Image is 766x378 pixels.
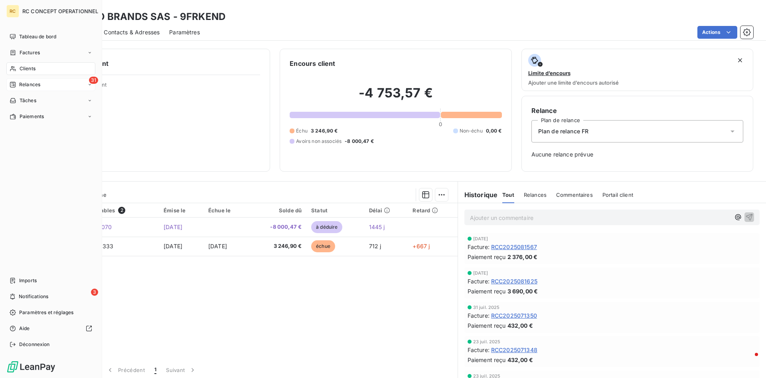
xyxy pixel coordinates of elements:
[458,190,498,200] h6: Historique
[538,127,589,135] span: Plan de relance FR
[208,243,227,249] span: [DATE]
[473,236,488,241] span: [DATE]
[311,127,338,135] span: 3 246,90 €
[413,243,430,249] span: +667 j
[70,10,225,24] h3: KENDO BRANDS SAS - 9FRKEND
[739,351,758,370] iframe: Intercom live chat
[473,271,488,275] span: [DATE]
[20,97,36,104] span: Tâches
[154,366,156,374] span: 1
[20,49,40,56] span: Factures
[439,121,442,127] span: 0
[296,138,342,145] span: Avoirs non associés
[507,253,538,261] span: 2 376,00 €
[507,356,533,364] span: 432,00 €
[253,223,302,231] span: -8 000,47 €
[19,325,30,332] span: Aide
[19,341,50,348] span: Déconnexion
[468,346,490,354] span: Facture :
[468,356,506,364] span: Paiement reçu
[491,277,537,285] span: RCC2025081625
[164,207,199,214] div: Émise le
[164,224,182,230] span: [DATE]
[19,293,48,300] span: Notifications
[290,59,335,68] h6: Encours client
[169,28,200,36] span: Paramètres
[507,287,538,295] span: 3 690,00 €
[468,243,490,251] span: Facture :
[19,277,37,284] span: Imports
[290,85,501,109] h2: -4 753,57 €
[369,243,381,249] span: 712 j
[531,106,743,115] h6: Relance
[473,305,500,310] span: 31 juil. 2025
[473,339,501,344] span: 23 juil. 2025
[19,309,73,316] span: Paramètres et réglages
[253,207,302,214] div: Solde dû
[20,65,36,72] span: Clients
[521,49,753,91] button: Limite d’encoursAjouter une limite d’encours autorisé
[502,192,514,198] span: Tout
[468,321,506,330] span: Paiement reçu
[602,192,633,198] span: Portail client
[531,150,743,158] span: Aucune relance prévue
[311,240,335,252] span: échue
[528,70,571,76] span: Limite d’encours
[460,127,483,135] span: Non-échu
[6,360,56,373] img: Logo LeanPay
[64,81,260,93] span: Propriétés Client
[164,243,182,249] span: [DATE]
[697,26,737,39] button: Actions
[311,221,342,233] span: à déduire
[89,77,98,84] span: 31
[118,207,125,214] span: 2
[556,192,593,198] span: Commentaires
[6,5,19,18] div: RC
[491,346,537,354] span: RCC2025071348
[491,311,537,320] span: RCC2025071350
[104,28,160,36] span: Contacts & Adresses
[413,207,452,214] div: Retard
[507,321,533,330] span: 432,00 €
[19,81,40,88] span: Relances
[468,253,506,261] span: Paiement reçu
[296,127,308,135] span: Échu
[311,207,359,214] div: Statut
[491,243,537,251] span: RCC2025081567
[345,138,374,145] span: -8 000,47 €
[468,311,490,320] span: Facture :
[528,79,619,86] span: Ajouter une limite d’encours autorisé
[468,277,490,285] span: Facture :
[20,113,44,120] span: Paiements
[22,8,98,14] span: RC CONCEPT OPERATIONNEL
[253,242,302,250] span: 3 246,90 €
[91,289,98,296] span: 3
[208,207,244,214] div: Échue le
[65,207,154,214] div: Pièces comptables
[6,322,95,335] a: Aide
[524,192,547,198] span: Relances
[486,127,502,135] span: 0,00 €
[369,207,403,214] div: Délai
[369,224,385,230] span: 1445 j
[468,287,506,295] span: Paiement reçu
[48,59,260,68] h6: Informations client
[19,33,56,40] span: Tableau de bord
